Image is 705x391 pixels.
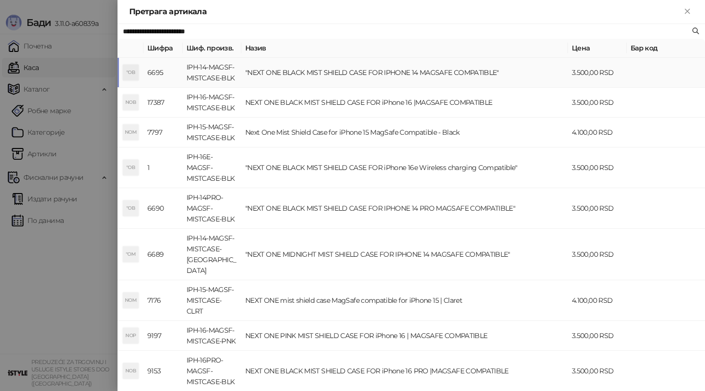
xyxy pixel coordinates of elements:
[123,95,139,110] div: NOB
[241,88,568,118] td: NEXT ONE BLACK MIST SHIELD CASE FOR iPhone 16 |MAGSAFE COMPATIBLE
[143,147,183,188] td: 1
[143,321,183,351] td: 9197
[143,188,183,229] td: 6690
[183,118,241,147] td: IPH-15-MAGSF-MISTCASE-BLK
[241,188,568,229] td: "NEXT ONE BLACK MIST SHIELD CASE FOR IPHONE 14 PRO MAGSAFE COMPATIBLE"
[183,39,241,58] th: Шиф. произв.
[183,321,241,351] td: IPH-16-MAGSF-MISTCASE-PNK
[627,39,705,58] th: Бар код
[123,160,139,175] div: "OB
[123,246,139,262] div: "OM
[183,147,241,188] td: IPH-16E-MAGSF-MISTCASE-BLK
[123,65,139,80] div: "OB
[681,6,693,18] button: Close
[241,39,568,58] th: Назив
[143,39,183,58] th: Шифра
[123,200,139,216] div: "OB
[568,88,627,118] td: 3.500,00 RSD
[568,188,627,229] td: 3.500,00 RSD
[143,280,183,321] td: 7176
[183,229,241,280] td: IPH-14-MAGSF-MISTCASE-[GEOGRAPHIC_DATA]
[123,293,139,308] div: NOM
[183,188,241,229] td: IPH-14PRO-MAGSF-MISTCASE-BLK
[129,6,681,18] div: Претрага артикала
[241,118,568,147] td: Next One Mist Shield Case for iPhone 15 MagSafe Compatible - Black
[143,118,183,147] td: 7797
[568,147,627,188] td: 3.500,00 RSD
[568,229,627,280] td: 3.500,00 RSD
[568,39,627,58] th: Цена
[241,280,568,321] td: NEXT ONE mist shield case MagSafe compatible for iPhone 15 | Claret
[568,321,627,351] td: 3.500,00 RSD
[143,88,183,118] td: 17387
[183,280,241,321] td: IPH-15-MAGSF-MISTCASE-CLRT
[241,147,568,188] td: "NEXT ONE BLACK MIST SHIELD CASE FOR iPhone 16e Wireless charging Compatible"
[241,58,568,88] td: "NEXT ONE BLACK MIST SHIELD CASE FOR IPHONE 14 MAGSAFE COMPATIBLE"
[183,58,241,88] td: IPH-14-MAGSF-MISTCASE-BLK
[568,118,627,147] td: 4.100,00 RSD
[123,124,139,140] div: NOM
[143,58,183,88] td: 6695
[568,280,627,321] td: 4.100,00 RSD
[183,88,241,118] td: IPH-16-MAGSF-MISTCASE-BLK
[123,363,139,379] div: NOB
[241,321,568,351] td: NEXT ONE PINK MIST SHIELD CASE FOR iPhone 16 | MAGSAFE COMPATIBLE
[143,229,183,280] td: 6689
[241,229,568,280] td: "NEXT ONE MIDNIGHT MIST SHIELD CASE FOR IPHONE 14 MAGSAFE COMPATIBLE"
[123,328,139,343] div: NOP
[568,58,627,88] td: 3.500,00 RSD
